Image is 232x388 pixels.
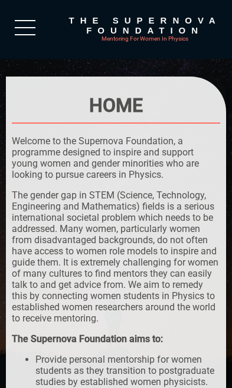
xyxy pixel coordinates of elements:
p: The gender gap in STEM (Science, Technology, Engineering and Mathematics) fields is a serious int... [12,190,220,324]
h1: Home [12,94,220,117]
li: Provide personal mentorship for women students as they transition to postgraduate studies by esta... [35,354,220,387]
div: The Supernova Foundation [58,15,232,35]
p: Welcome to the Supernova Foundation, a programme designed to inspire and support young women and ... [12,135,220,180]
div: Mentoring For Women In Physics [58,35,232,42]
div: The Supernova Foundation aims to: [12,333,220,344]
